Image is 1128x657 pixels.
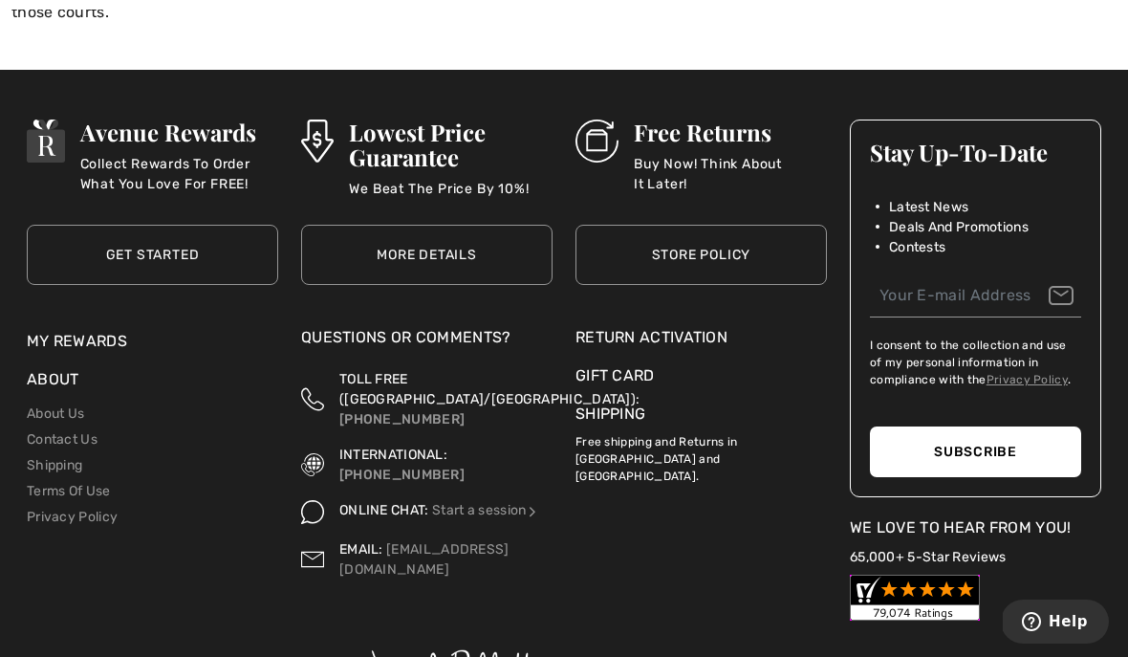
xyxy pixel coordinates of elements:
img: Online Chat [526,505,539,518]
a: More Details [301,225,553,285]
a: Return Activation [575,326,827,349]
a: [PHONE_NUMBER] [339,467,465,483]
p: Buy Now! Think About It Later! [634,154,827,192]
span: Latest News [889,197,968,217]
img: Toll Free (Canada/US) [301,369,324,429]
a: 65,000+ 5-Star Reviews [850,549,1007,565]
img: Free Returns [575,120,618,163]
img: International [301,445,324,485]
a: Gift Card [575,364,827,387]
a: Privacy Policy [987,373,1068,386]
a: Privacy Policy [27,509,118,525]
img: Lowest Price Guarantee [301,120,334,163]
a: About Us [27,405,84,422]
h3: Avenue Rewards [80,120,278,144]
h3: Lowest Price Guarantee [349,120,553,169]
img: Customer Reviews [850,575,980,621]
a: Store Policy [575,225,827,285]
a: My Rewards [27,332,127,350]
a: Shipping [27,457,82,473]
a: [EMAIL_ADDRESS][DOMAIN_NAME] [339,541,510,578]
label: I consent to the collection and use of my personal information in compliance with the . [870,337,1081,388]
a: Get Started [27,225,278,285]
h3: Free Returns [634,120,827,144]
span: EMAIL: [339,541,383,558]
img: Avenue Rewards [27,120,65,163]
iframe: Opens a widget where you can find more information [1003,600,1109,647]
div: About [27,368,278,401]
span: Deals And Promotions [889,217,1029,237]
a: Shipping [575,405,645,423]
p: Collect Rewards To Order What You Love For FREE! [80,154,278,192]
a: Terms Of Use [27,483,111,499]
a: [PHONE_NUMBER] [339,411,465,427]
img: Online Chat [301,500,324,523]
span: INTERNATIONAL: [339,447,447,463]
a: Start a session [432,502,540,518]
div: We Love To Hear From You! [850,516,1101,539]
a: Contact Us [27,431,98,448]
p: Free shipping and Returns in [GEOGRAPHIC_DATA] and [GEOGRAPHIC_DATA]. [575,426,827,485]
input: Your E-mail Address [870,274,1081,318]
h3: Stay Up-To-Date [870,140,1081,164]
span: Contests [889,237,945,257]
span: ONLINE CHAT: [339,502,429,518]
p: We Beat The Price By 10%! [349,179,553,217]
button: Subscribe [870,427,1081,477]
span: TOLL FREE ([GEOGRAPHIC_DATA]/[GEOGRAPHIC_DATA]): [339,371,640,407]
div: Questions or Comments? [301,326,553,359]
img: Contact us [301,539,324,580]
